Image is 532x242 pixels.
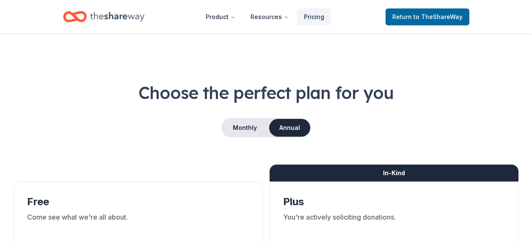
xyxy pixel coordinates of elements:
span: to TheShareWay [413,13,463,20]
button: Annual [269,119,310,137]
nav: Main [199,7,331,27]
h1: Choose the perfect plan for you [14,81,518,104]
a: Returnto TheShareWay [386,8,469,25]
div: Come see what we're all about. [27,212,249,236]
div: Free [27,195,249,209]
div: Plus [283,195,505,209]
a: Pricing [297,8,331,25]
div: In-Kind [270,165,519,181]
span: Return [392,12,463,22]
a: Home [63,7,144,27]
button: Product [199,8,242,25]
button: Resources [244,8,295,25]
div: You're actively soliciting donations. [283,212,505,236]
button: Monthly [222,119,267,137]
